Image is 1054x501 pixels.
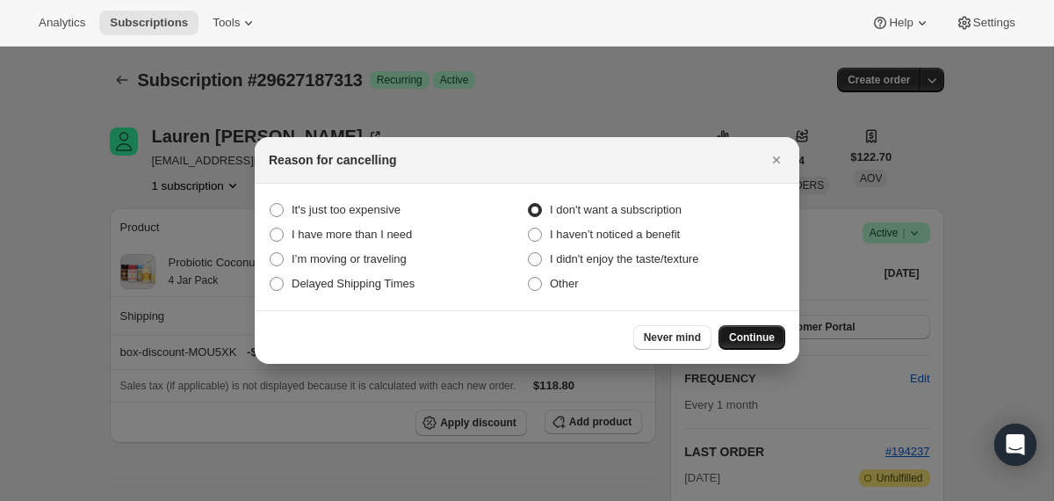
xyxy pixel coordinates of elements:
button: Close [764,148,789,172]
span: I don't want a subscription [550,203,682,216]
span: Never mind [644,330,701,345]
div: Open Intercom Messenger [994,424,1036,466]
button: Never mind [633,325,711,350]
button: Analytics [28,11,96,35]
span: Help [889,16,913,30]
span: I’m moving or traveling [292,252,407,265]
button: Help [861,11,941,35]
span: I have more than I need [292,228,412,241]
span: Continue [729,330,775,345]
button: Tools [202,11,268,35]
button: Continue [718,325,785,350]
span: Analytics [39,16,85,30]
button: Settings [945,11,1026,35]
span: I didn't enjoy the taste/texture [550,252,698,265]
span: I haven’t noticed a benefit [550,228,680,241]
button: Subscriptions [99,11,199,35]
span: Subscriptions [110,16,188,30]
span: Delayed Shipping Times [292,277,415,290]
span: Settings [973,16,1015,30]
h2: Reason for cancelling [269,151,396,169]
span: Other [550,277,579,290]
span: It's just too expensive [292,203,401,216]
span: Tools [213,16,240,30]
